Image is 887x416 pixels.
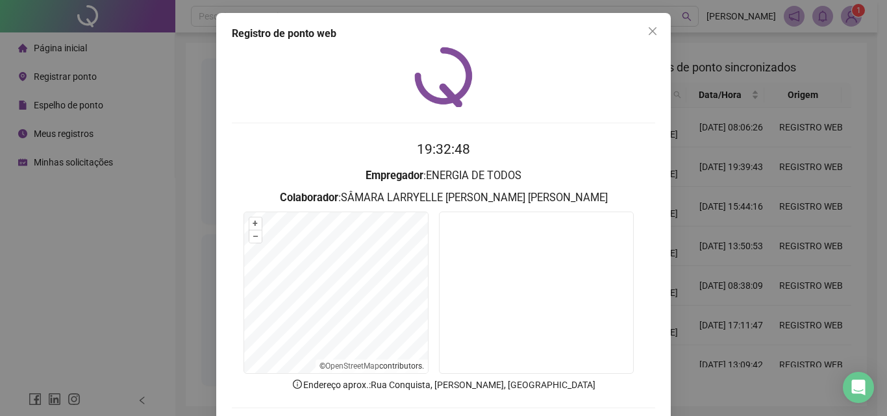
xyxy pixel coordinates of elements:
time: 19:32:48 [417,141,470,157]
div: Registro de ponto web [232,26,655,42]
img: QRPoint [414,47,473,107]
h3: : SÂMARA LARRYELLE [PERSON_NAME] [PERSON_NAME] [232,190,655,206]
li: © contributors. [319,361,424,371]
h3: : ENERGIA DE TODOS [232,167,655,184]
div: Open Intercom Messenger [843,372,874,403]
button: – [249,230,262,243]
button: Close [642,21,663,42]
span: close [647,26,658,36]
strong: Colaborador [280,191,338,204]
strong: Empregador [366,169,423,182]
button: + [249,217,262,230]
a: OpenStreetMap [325,361,379,371]
p: Endereço aprox. : Rua Conquista, [PERSON_NAME], [GEOGRAPHIC_DATA] [232,378,655,392]
span: info-circle [292,378,303,390]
